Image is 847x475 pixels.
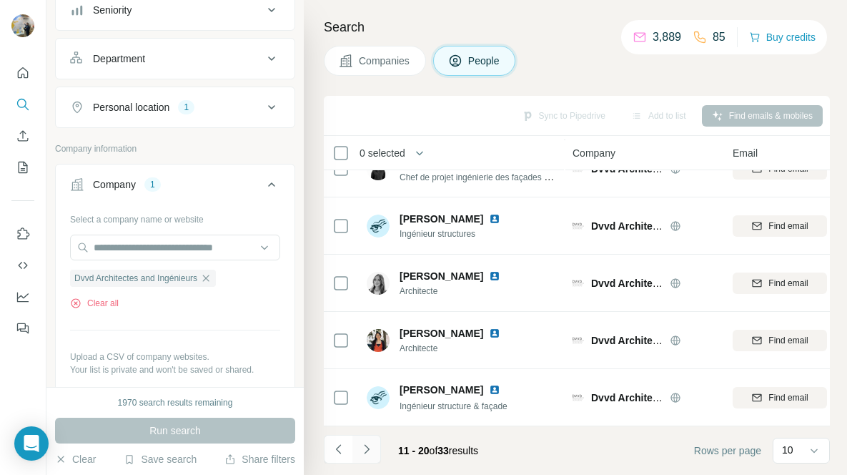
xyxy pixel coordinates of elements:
span: results [398,445,478,456]
img: Avatar [367,386,390,409]
p: 3,889 [653,29,681,46]
button: Use Surfe API [11,253,34,278]
span: Find email [768,220,808,232]
span: Chef de projet ingénierie des façades - architecte assistant chef de projet [400,171,677,182]
button: Find email [733,215,827,237]
p: Upload a CSV of company websites. [70,351,280,363]
span: [PERSON_NAME] [400,269,483,283]
button: My lists [11,155,34,180]
img: Logo of Dvvd Architectes and Ingénieurs [573,278,584,289]
span: Companies [359,54,411,68]
button: Search [11,92,34,117]
span: Dvvd Architectes and Ingénieurs [591,220,746,232]
span: Dvvd Architectes and Ingénieurs [591,335,746,346]
button: Find email [733,330,827,351]
span: 33 [437,445,449,456]
span: [PERSON_NAME] [400,383,483,397]
span: 0 selected [360,146,405,160]
div: Seniority [93,3,132,17]
p: Your list is private and won't be saved or shared. [70,363,280,376]
span: Dvvd Architectes and Ingénieurs [591,163,746,175]
button: Find email [733,273,827,294]
button: Dashboard [11,284,34,310]
button: Personal location1 [56,90,294,124]
span: Rows per page [694,444,761,458]
button: Quick start [11,60,34,86]
span: Find email [768,391,808,404]
div: Department [93,52,145,66]
button: Share filters [224,452,295,466]
span: [PERSON_NAME] [400,212,483,226]
span: Dvvd Architectes and Ingénieurs [591,278,746,289]
img: LinkedIn logo [489,328,500,339]
img: LinkedIn logo [489,384,500,396]
div: Company [93,177,136,192]
img: Logo of Dvvd Architectes and Ingénieurs [573,220,584,232]
button: Company1 [56,167,294,207]
span: People [468,54,501,68]
span: Find email [768,277,808,290]
button: Save search [124,452,197,466]
p: Company information [55,142,295,155]
img: Avatar [367,215,390,237]
button: Navigate to next page [352,435,381,464]
img: Avatar [367,329,390,352]
button: Feedback [11,315,34,341]
span: Architecte [400,285,517,298]
div: Personal location [93,100,169,114]
span: Ingénieur structure & façade [400,401,507,411]
button: Clear all [70,297,119,310]
div: 1 [144,178,161,191]
span: Find email [768,334,808,347]
button: Enrich CSV [11,123,34,149]
p: 85 [713,29,725,46]
div: 1970 search results remaining [118,396,233,409]
img: Logo of Dvvd Architectes and Ingénieurs [573,335,584,346]
button: Find email [733,387,827,408]
button: Clear [55,452,96,466]
img: Avatar [11,14,34,37]
button: Department [56,41,294,76]
button: Buy credits [749,27,816,47]
div: Open Intercom Messenger [14,426,49,461]
button: Navigate to previous page [324,435,352,464]
img: LinkedIn logo [489,270,500,282]
img: Logo of Dvvd Architectes and Ingénieurs [573,392,584,403]
img: LinkedIn logo [489,213,500,225]
img: Avatar [367,272,390,295]
span: Company [573,146,615,160]
p: 10 [782,443,793,457]
span: 11 - 20 [398,445,430,456]
span: of [430,445,438,456]
span: Architecte [400,342,517,355]
span: [PERSON_NAME] [400,326,483,341]
span: Dvvd Architectes and Ingénieurs [591,392,746,403]
span: Dvvd Architectes and Ingénieurs [74,272,197,285]
div: 1 [178,101,194,114]
h4: Search [324,17,830,37]
span: Email [733,146,758,160]
button: Use Surfe on LinkedIn [11,221,34,247]
span: Ingénieur structures [400,227,517,240]
div: Select a company name or website [70,207,280,226]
